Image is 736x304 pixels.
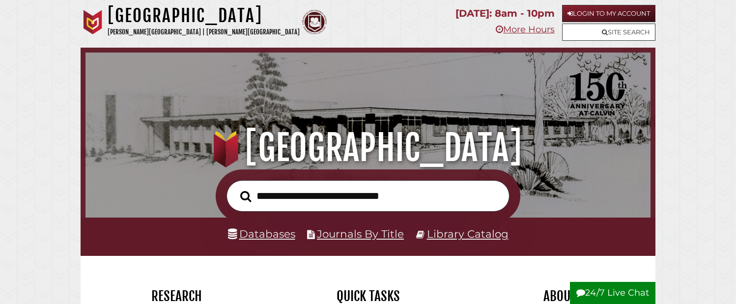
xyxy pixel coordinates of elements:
[496,24,555,35] a: More Hours
[427,227,509,240] a: Library Catalog
[81,10,105,34] img: Calvin University
[562,24,655,41] a: Site Search
[228,227,295,240] a: Databases
[562,5,655,22] a: Login to My Account
[235,188,256,205] button: Search
[108,27,300,38] p: [PERSON_NAME][GEOGRAPHIC_DATA] | [PERSON_NAME][GEOGRAPHIC_DATA]
[96,126,639,169] h1: [GEOGRAPHIC_DATA]
[302,10,327,34] img: Calvin Theological Seminary
[317,227,404,240] a: Journals By Title
[108,5,300,27] h1: [GEOGRAPHIC_DATA]
[455,5,555,22] p: [DATE]: 8am - 10pm
[240,191,251,202] i: Search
